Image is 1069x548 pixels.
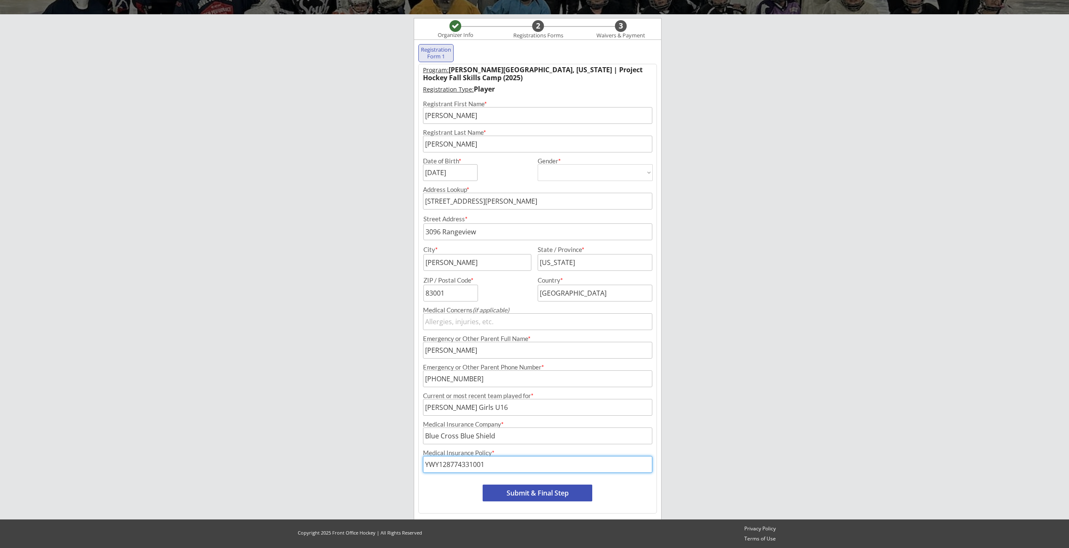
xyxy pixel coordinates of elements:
[423,364,652,370] div: Emergency or Other Parent Phone Number
[615,21,627,31] div: 3
[538,158,653,164] div: Gender
[423,246,530,253] div: City
[509,32,567,39] div: Registrations Forms
[423,186,652,193] div: Address Lookup
[483,485,592,501] button: Submit & Final Step
[420,47,452,60] div: Registration Form 1
[423,85,474,93] u: Registration Type:
[423,66,449,74] u: Program:
[290,530,430,536] div: Copyright 2025 Front Office Hockey | All Rights Reserved
[423,336,652,342] div: Emergency or Other Parent Full Name
[473,306,509,314] em: (if applicable)
[423,101,652,107] div: Registrant First Name
[423,313,652,330] input: Allergies, injuries, etc.
[538,277,642,283] div: Country
[423,65,644,82] strong: [PERSON_NAME][GEOGRAPHIC_DATA], [US_STATE] | Project Hockey Fall Skills Camp (2025)
[532,21,544,31] div: 2
[423,216,652,222] div: Street Address
[592,32,650,39] div: Waivers & Payment
[741,535,780,543] a: Terms of Use
[474,84,495,94] strong: Player
[423,158,466,164] div: Date of Birth
[423,450,652,456] div: Medical Insurance Policy
[423,307,652,313] div: Medical Concerns
[423,193,652,210] input: Street, City, Province/State
[423,129,652,136] div: Registrant Last Name
[423,421,652,427] div: Medical Insurance Company
[432,32,478,39] div: Organizer Info
[423,393,652,399] div: Current or most recent team played for
[423,277,530,283] div: ZIP / Postal Code
[741,525,780,532] a: Privacy Policy
[538,246,642,253] div: State / Province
